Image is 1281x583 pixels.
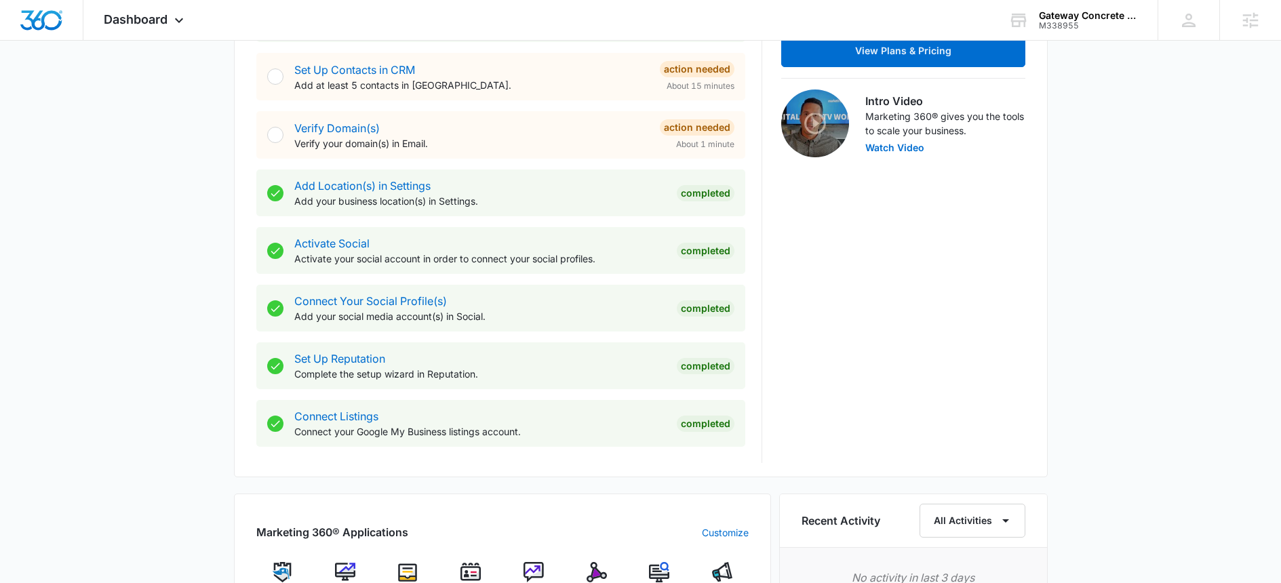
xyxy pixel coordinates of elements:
a: Verify Domain(s) [294,121,380,135]
img: Intro Video [781,89,849,157]
div: account id [1039,21,1138,31]
p: Add at least 5 contacts in [GEOGRAPHIC_DATA]. [294,78,649,92]
a: Connect Your Social Profile(s) [294,294,447,308]
img: logo_orange.svg [22,22,33,33]
button: Watch Video [865,143,924,153]
a: Set Up Reputation [294,352,385,365]
div: account name [1039,10,1138,21]
div: Domain Overview [52,80,121,89]
h3: Intro Video [865,93,1025,109]
p: Verify your domain(s) in Email. [294,136,649,150]
a: Customize [702,525,749,540]
a: Activate Social [294,237,370,250]
span: About 1 minute [676,138,734,150]
a: Add Location(s) in Settings [294,179,431,193]
div: Completed [677,300,734,317]
button: All Activities [920,504,1025,538]
span: About 15 minutes [667,80,734,92]
div: Completed [677,185,734,201]
div: Completed [677,243,734,259]
div: Action Needed [660,119,734,136]
div: Action Needed [660,61,734,77]
span: Dashboard [104,12,167,26]
p: Add your business location(s) in Settings. [294,194,666,208]
h2: Marketing 360® Applications [256,524,408,540]
img: tab_domain_overview_orange.svg [37,79,47,89]
h6: Recent Activity [802,512,880,529]
p: Add your social media account(s) in Social. [294,309,666,323]
img: tab_keywords_by_traffic_grey.svg [135,79,146,89]
p: Connect your Google My Business listings account. [294,424,666,439]
div: Keywords by Traffic [150,80,229,89]
img: website_grey.svg [22,35,33,46]
p: Activate your social account in order to connect your social profiles. [294,252,666,266]
div: Completed [677,416,734,432]
p: Complete the setup wizard in Reputation. [294,367,666,381]
a: Set Up Contacts in CRM [294,63,415,77]
button: View Plans & Pricing [781,35,1025,67]
p: Marketing 360® gives you the tools to scale your business. [865,109,1025,138]
a: Connect Listings [294,409,378,423]
div: Domain: [DOMAIN_NAME] [35,35,149,46]
div: v 4.0.25 [38,22,66,33]
div: Completed [677,358,734,374]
